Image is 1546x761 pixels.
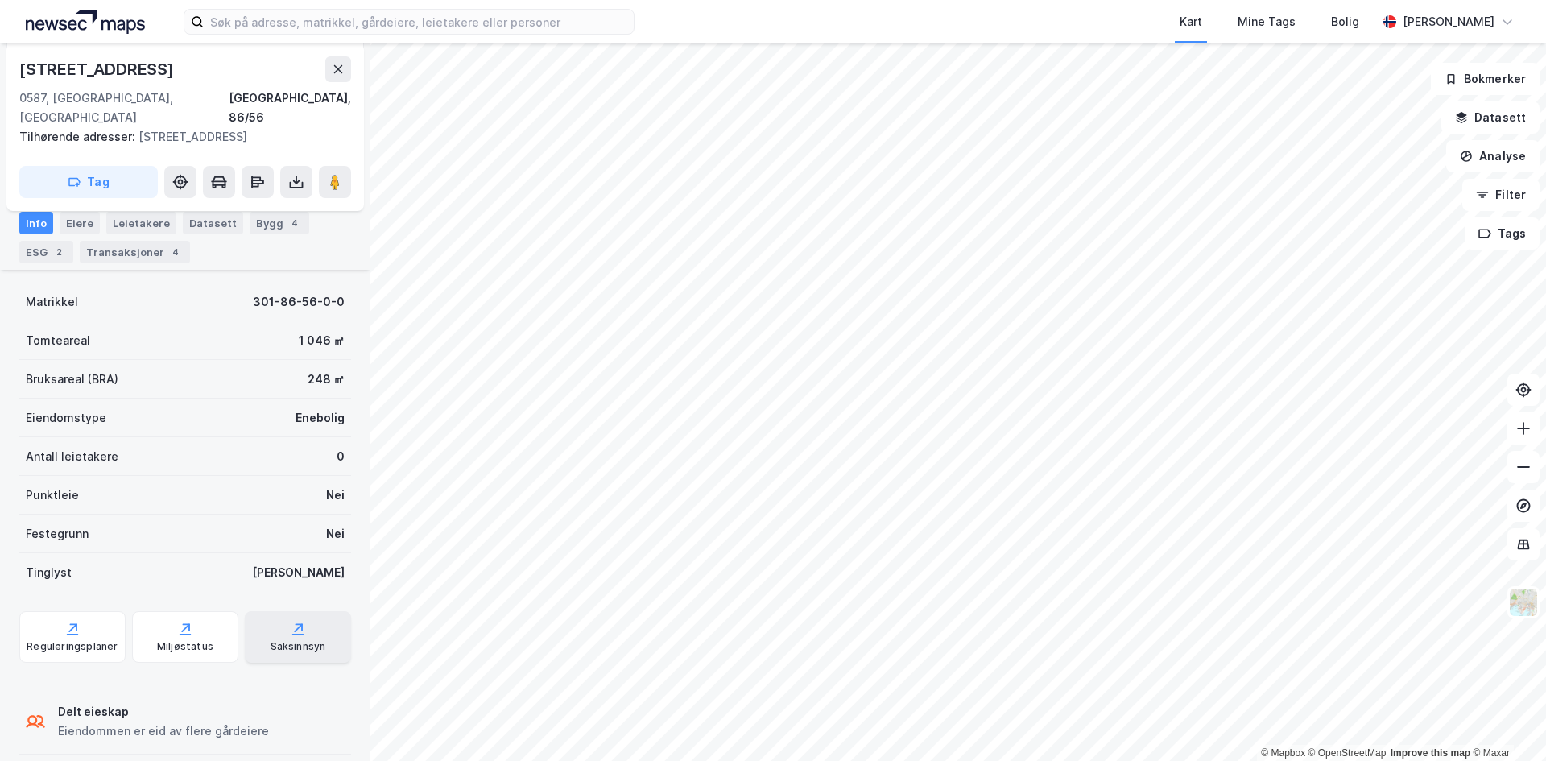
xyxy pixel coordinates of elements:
div: Saksinnsyn [271,640,326,653]
img: Z [1508,587,1539,618]
div: [PERSON_NAME] [252,563,345,582]
button: Bokmerker [1431,63,1540,95]
div: Transaksjoner [80,241,190,263]
div: Antall leietakere [26,447,118,466]
div: Bolig [1331,12,1359,31]
div: Info [19,212,53,234]
div: Kart [1180,12,1202,31]
div: Nei [326,486,345,505]
input: Søk på adresse, matrikkel, gårdeiere, leietakere eller personer [204,10,634,34]
button: Tag [19,166,158,198]
div: ESG [19,241,73,263]
div: Eiendomstype [26,408,106,428]
div: Bruksareal (BRA) [26,370,118,389]
div: Leietakere [106,212,176,234]
div: Miljøstatus [157,640,213,653]
div: 0 [337,447,345,466]
div: 0587, [GEOGRAPHIC_DATA], [GEOGRAPHIC_DATA] [19,89,229,127]
div: Matrikkel [26,292,78,312]
div: 248 ㎡ [308,370,345,389]
div: Eiendommen er eid av flere gårdeiere [58,722,269,741]
div: [STREET_ADDRESS] [19,127,338,147]
div: [STREET_ADDRESS] [19,56,177,82]
div: Kontrollprogram for chat [1465,684,1546,761]
div: 4 [287,215,303,231]
div: Tinglyst [26,563,72,582]
div: Enebolig [296,408,345,428]
a: Improve this map [1391,747,1470,759]
img: logo.a4113a55bc3d86da70a041830d287a7e.svg [26,10,145,34]
div: Delt eieskap [58,702,269,722]
div: Punktleie [26,486,79,505]
div: 2 [51,244,67,260]
a: OpenStreetMap [1308,747,1387,759]
iframe: Chat Widget [1465,684,1546,761]
div: Nei [326,524,345,544]
div: Festegrunn [26,524,89,544]
div: [GEOGRAPHIC_DATA], 86/56 [229,89,351,127]
div: Mine Tags [1238,12,1296,31]
div: 301-86-56-0-0 [253,292,345,312]
div: 1 046 ㎡ [299,331,345,350]
button: Tags [1465,217,1540,250]
button: Filter [1462,179,1540,211]
a: Mapbox [1261,747,1305,759]
button: Datasett [1441,101,1540,134]
button: Analyse [1446,140,1540,172]
div: Bygg [250,212,309,234]
div: Reguleringsplaner [27,640,118,653]
div: [PERSON_NAME] [1403,12,1494,31]
div: Tomteareal [26,331,90,350]
div: Eiere [60,212,100,234]
div: Datasett [183,212,243,234]
span: Tilhørende adresser: [19,130,138,143]
div: 4 [167,244,184,260]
